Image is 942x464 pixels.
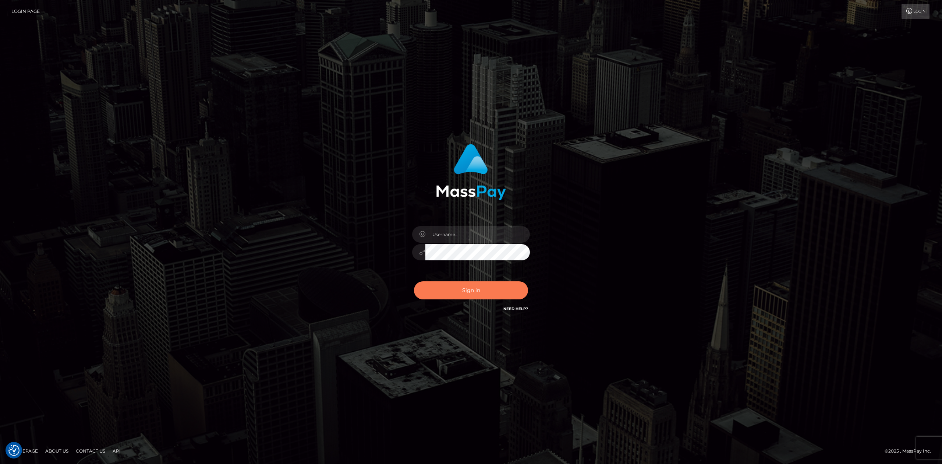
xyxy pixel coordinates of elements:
a: Homepage [8,445,41,457]
input: Username... [425,226,530,243]
a: API [110,445,124,457]
a: Need Help? [503,306,528,311]
a: Contact Us [73,445,108,457]
button: Consent Preferences [8,445,20,456]
img: MassPay Login [436,144,506,200]
a: Login Page [11,4,40,19]
a: Login [902,4,929,19]
button: Sign in [414,281,528,299]
div: © 2025 , MassPay Inc. [885,447,936,455]
a: About Us [42,445,71,457]
img: Revisit consent button [8,445,20,456]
